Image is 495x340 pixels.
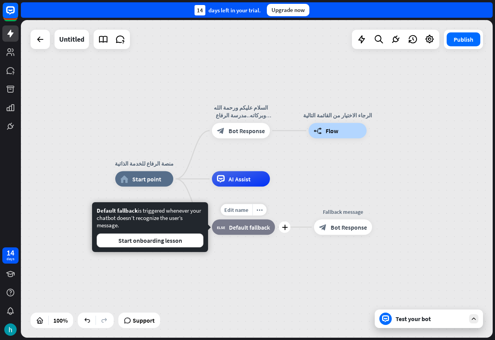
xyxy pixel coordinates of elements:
div: days left in your trial. [195,5,261,15]
i: home_2 [120,175,128,183]
button: Start onboarding lesson [97,233,203,247]
i: block_fallback [217,223,225,231]
div: 100% [51,314,70,326]
span: Support [133,314,155,326]
div: is triggered whenever your chatbot doesn’t recognize the user’s message. [97,207,203,247]
i: more_horiz [256,207,263,213]
div: Upgrade now [267,4,309,16]
i: plus [282,225,288,230]
div: منصة الرفاع للخدمة الذاتية [109,160,179,167]
span: Default fallback [229,223,270,231]
div: Fallback message [308,208,378,216]
div: Untitled [59,30,84,49]
span: AI Assist [229,175,251,183]
div: days [7,256,14,262]
span: Flow [326,127,338,135]
i: block_bot_response [217,127,225,135]
span: Edit name [224,206,248,213]
button: Open LiveChat chat widget [6,3,29,26]
i: builder_tree [314,127,322,135]
span: Start point [132,175,161,183]
span: Bot Response [229,127,265,135]
span: Default fallback [97,207,138,214]
button: Publish [447,32,480,46]
div: 14 [7,249,14,256]
div: 14 [195,5,205,15]
div: Test your bot [396,315,465,323]
a: 14 days [2,247,19,264]
span: Bot Response [331,223,367,231]
div: السلام عليكم ورحمة الله وبركاته..مدرسة الرفاع الاعدادية ترحب بكم ،الرجاء الاختيار من ضمن القائمة ... [206,104,276,119]
i: block_bot_response [319,223,327,231]
div: الرجاء الاختيار من القائمة التالية [303,112,372,119]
